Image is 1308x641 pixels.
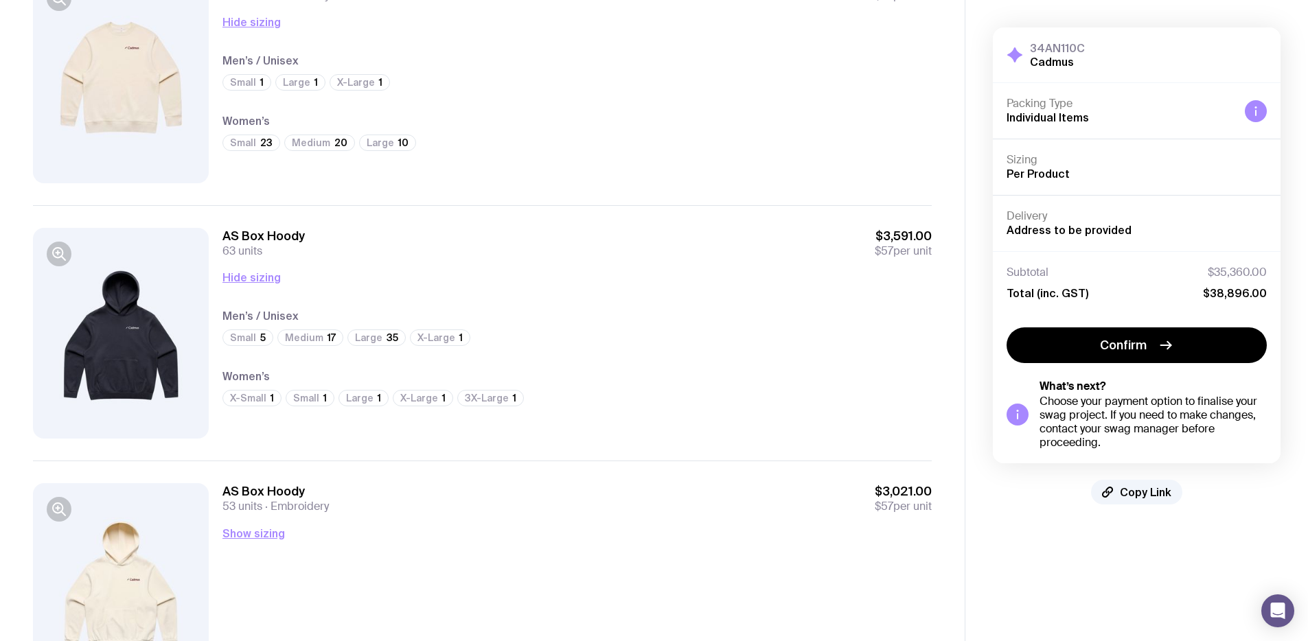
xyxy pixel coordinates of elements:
span: 53 units [222,499,262,513]
span: X-Large [337,77,375,88]
span: $3,021.00 [875,483,932,500]
h4: Women’s [222,113,932,129]
span: per unit [875,500,932,513]
h4: Packing Type [1007,97,1234,110]
h4: Men’s / Unisex [222,307,932,324]
span: $3,591.00 [875,228,932,244]
button: Show sizing [222,525,285,541]
h4: Men’s / Unisex [222,52,932,69]
span: Per Product [1007,167,1070,180]
span: Small [230,77,256,88]
span: Embroidery [262,499,329,513]
button: Confirm [1007,327,1267,363]
h4: Women’s [222,368,932,384]
span: Large [346,393,374,404]
span: 1 [314,77,318,88]
span: 63 units [222,244,262,258]
span: per unit [875,244,932,258]
span: 1 [442,393,446,404]
span: Address to be provided [1007,224,1132,236]
span: Subtotal [1007,266,1048,279]
span: Small [230,137,256,148]
span: Individual Items [1007,111,1089,124]
span: Medium [285,332,323,343]
span: Total (inc. GST) [1007,286,1088,300]
span: 1 [378,393,381,404]
span: $38,896.00 [1203,286,1267,300]
span: 1 [271,393,274,404]
span: $57 [875,499,893,513]
span: X-Small [230,393,266,404]
span: $57 [875,244,893,258]
span: Large [283,77,310,88]
span: 17 [328,332,336,343]
span: Small [230,332,256,343]
span: Confirm [1100,337,1147,353]
span: 23 [260,137,273,148]
span: Medium [292,137,330,148]
span: $35,360.00 [1208,266,1267,279]
span: X-Large [417,332,455,343]
span: 5 [260,332,266,343]
div: Open Intercom Messenger [1261,594,1294,627]
button: Copy Link [1091,480,1182,504]
span: Small [293,393,319,404]
h3: AS Box Hoody [222,228,305,244]
span: 1 [459,332,463,343]
span: 1 [260,77,264,88]
div: Choose your payment option to finalise your swag project. If you need to make changes, contact yo... [1040,395,1267,450]
h3: 34AN110C [1030,41,1085,55]
span: 10 [398,137,409,148]
h3: AS Box Hoody [222,483,329,500]
h5: What’s next? [1040,380,1267,393]
span: Large [355,332,382,343]
span: 1 [513,393,516,404]
span: 35 [387,332,398,343]
h4: Delivery [1007,209,1267,223]
span: 1 [379,77,382,88]
span: 1 [323,393,327,404]
h4: Sizing [1007,153,1267,167]
span: 20 [334,137,347,148]
span: X-Large [400,393,438,404]
span: 3X-Large [465,393,509,404]
button: Hide sizing [222,14,281,30]
span: Copy Link [1120,485,1171,499]
button: Hide sizing [222,269,281,285]
span: Large [367,137,394,148]
h2: Cadmus [1030,55,1085,69]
